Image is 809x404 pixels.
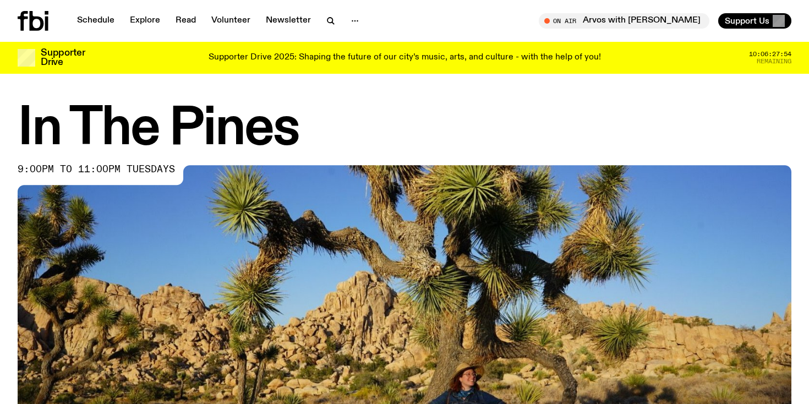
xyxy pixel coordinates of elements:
button: Support Us [718,13,791,29]
button: On AirArvos with [PERSON_NAME] [539,13,709,29]
a: Schedule [70,13,121,29]
span: Support Us [725,16,769,26]
h1: In The Pines [18,105,791,154]
h3: Supporter Drive [41,48,85,67]
span: Remaining [757,58,791,64]
a: Newsletter [259,13,318,29]
a: Explore [123,13,167,29]
span: 10:06:27:54 [749,51,791,57]
a: Volunteer [205,13,257,29]
p: Supporter Drive 2025: Shaping the future of our city’s music, arts, and culture - with the help o... [209,53,601,63]
span: 9:00pm to 11:00pm tuesdays [18,165,175,174]
a: Read [169,13,203,29]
